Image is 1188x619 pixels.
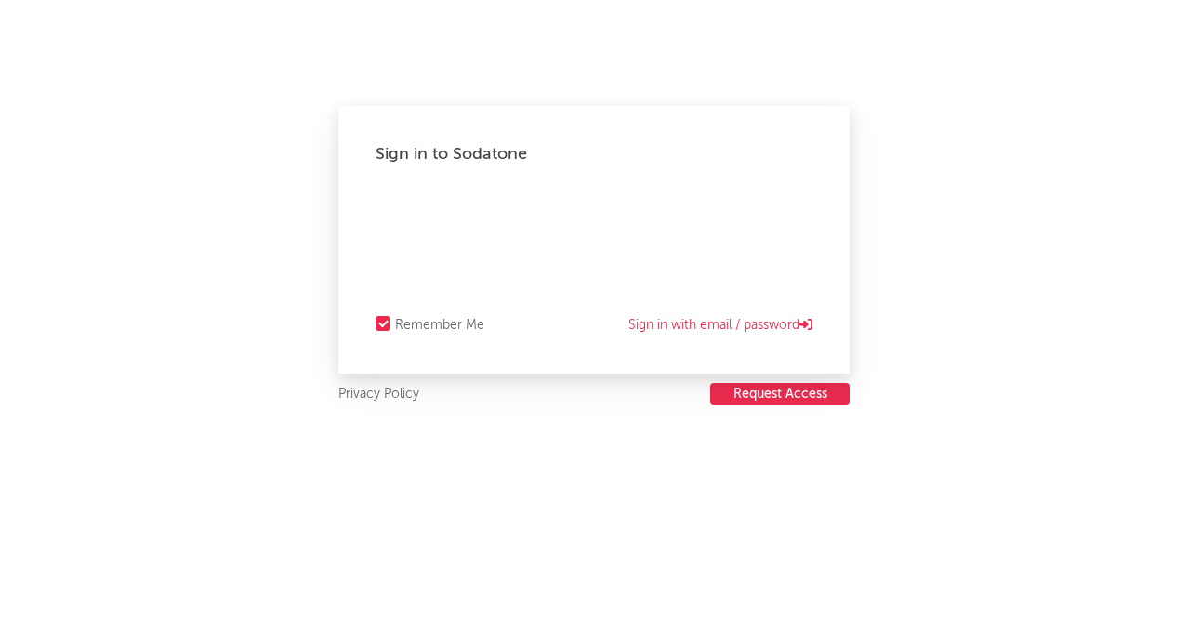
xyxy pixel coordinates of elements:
[710,383,850,405] button: Request Access
[376,143,812,165] div: Sign in to Sodatone
[395,314,484,336] div: Remember Me
[628,314,812,336] a: Sign in with email / password
[338,383,419,406] a: Privacy Policy
[710,383,850,406] a: Request Access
